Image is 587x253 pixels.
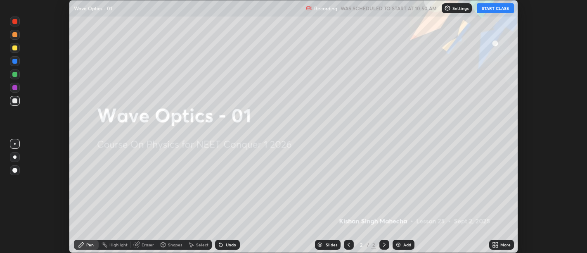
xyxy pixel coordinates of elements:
div: 2 [371,241,376,248]
div: Slides [326,243,337,247]
div: Undo [226,243,236,247]
p: Recording [314,5,337,12]
div: Pen [86,243,94,247]
div: Select [196,243,208,247]
p: Wave Optics - 01 [74,5,112,12]
img: add-slide-button [395,241,402,248]
h5: WAS SCHEDULED TO START AT 10:50 AM [341,5,437,12]
p: Settings [452,6,469,10]
div: Add [403,243,411,247]
div: Highlight [109,243,128,247]
div: Eraser [142,243,154,247]
div: 2 [357,242,365,247]
img: recording.375f2c34.svg [306,5,312,12]
button: START CLASS [477,3,514,13]
div: Shapes [168,243,182,247]
div: / [367,242,369,247]
img: class-settings-icons [444,5,451,12]
div: More [500,243,511,247]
